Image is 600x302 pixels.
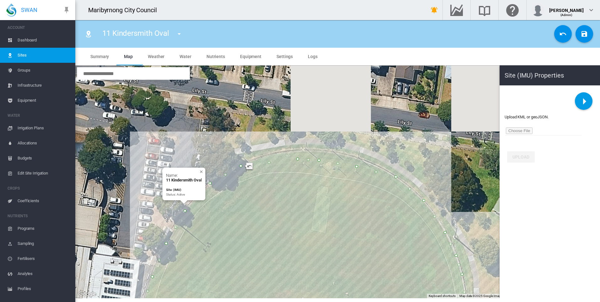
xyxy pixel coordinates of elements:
[8,211,70,221] span: NUTRIENTS
[507,151,535,163] button: Upload
[560,13,573,17] span: (Admin)
[18,48,70,63] span: Sites
[166,188,185,197] small: Status: Active
[18,136,70,151] span: Allocations
[175,30,183,38] md-icon: icon-menu-down
[88,6,163,14] div: Maribyrnong City Council
[206,54,225,59] span: Nutrients
[77,290,98,298] a: Open this area in Google Maps (opens a new window)
[63,6,70,14] md-icon: icon-pin
[554,25,572,43] button: Cancel Changes
[240,54,261,59] span: Equipment
[77,290,98,298] img: Google
[18,121,70,136] span: Irrigation Plans
[18,151,70,166] span: Budgets
[179,54,191,59] span: Water
[18,63,70,78] span: Groups
[500,65,600,85] h1: Site (IMU) Properties
[166,173,201,197] div: Name:
[18,281,70,296] span: Profiles
[124,54,133,59] span: Map
[477,6,492,14] md-icon: Search the knowledge base
[587,6,595,14] md-icon: icon-chevron-down
[575,92,592,110] button: icon-menu-right
[532,4,544,16] img: profile.jpg
[18,78,70,93] span: Infrastructure
[102,29,169,38] span: 11 Kindersmith Oval
[449,6,464,14] md-icon: Go to the Data Hub
[173,28,185,40] button: icon-menu-down
[576,25,593,43] button: Save Changes
[18,166,70,181] span: Edit Site Irrigation
[21,6,37,14] span: SWAN
[505,115,549,119] span: Upload KML or geoJSON.
[166,178,201,182] b: 11 Kindersmith Oval
[577,94,592,109] md-icon: icon-menu-right
[549,5,584,11] div: [PERSON_NAME]
[18,251,70,266] span: Fertilisers
[18,193,70,208] span: Coefficients
[18,33,70,48] span: Dashboard
[431,6,438,14] md-icon: icon-bell-ring
[197,168,202,172] button: Close
[559,30,567,38] md-icon: icon-undo
[18,221,70,236] span: Programs
[429,294,456,298] button: Keyboard shortcuts
[90,54,109,59] span: Summary
[18,93,70,108] span: Equipment
[428,4,441,16] button: icon-bell-ring
[505,6,520,14] md-icon: Click here for help
[459,294,586,298] span: Map data ©2025 Google Imagery ©2025 Airbus, Maxar Technologies, Vexcel Imaging US, Inc.
[8,111,70,121] span: WATER
[244,163,254,172] button: Undo last edit
[82,28,95,40] button: Click to go to list of Sites
[18,236,70,251] span: Sampling
[8,23,70,33] span: ACCOUNT
[8,183,70,193] span: CROPS
[581,30,588,38] md-icon: icon-content-save
[18,266,70,281] span: Analytes
[166,188,181,192] b: Site (IMU)
[85,30,92,38] md-icon: icon-map-marker-radius
[276,54,293,59] span: Settings
[308,54,318,59] span: Logs
[148,54,164,59] span: Weather
[6,3,16,17] img: SWAN-Landscape-Logo-Colour-drop.png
